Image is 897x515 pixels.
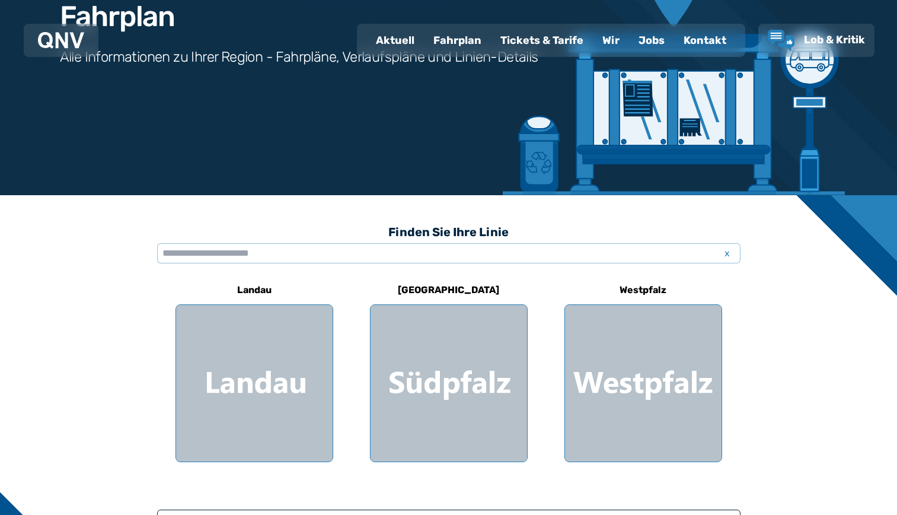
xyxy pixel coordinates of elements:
[629,25,674,56] a: Jobs
[60,47,538,66] h3: Alle Informationen zu Ihrer Region - Fahrpläne, Verlaufspläne und Linien-Details
[768,30,865,51] a: Lob & Kritik
[719,246,736,260] span: x
[393,281,504,300] h6: [GEOGRAPHIC_DATA]
[491,25,593,56] a: Tickets & Tarife
[60,2,175,31] h1: Fahrplan
[804,33,865,46] span: Lob & Kritik
[674,25,736,56] a: Kontakt
[424,25,491,56] a: Fahrplan
[157,219,740,245] h3: Finden Sie Ihre Linie
[38,32,84,49] img: QNV Logo
[232,281,276,300] h6: Landau
[38,28,84,52] a: QNV Logo
[593,25,629,56] a: Wir
[370,276,528,462] a: [GEOGRAPHIC_DATA] Region Südpfalz
[366,25,424,56] a: Aktuell
[615,281,671,300] h6: Westpfalz
[175,276,333,462] a: Landau Region Landau
[564,276,722,462] a: Westpfalz Region Westpfalz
